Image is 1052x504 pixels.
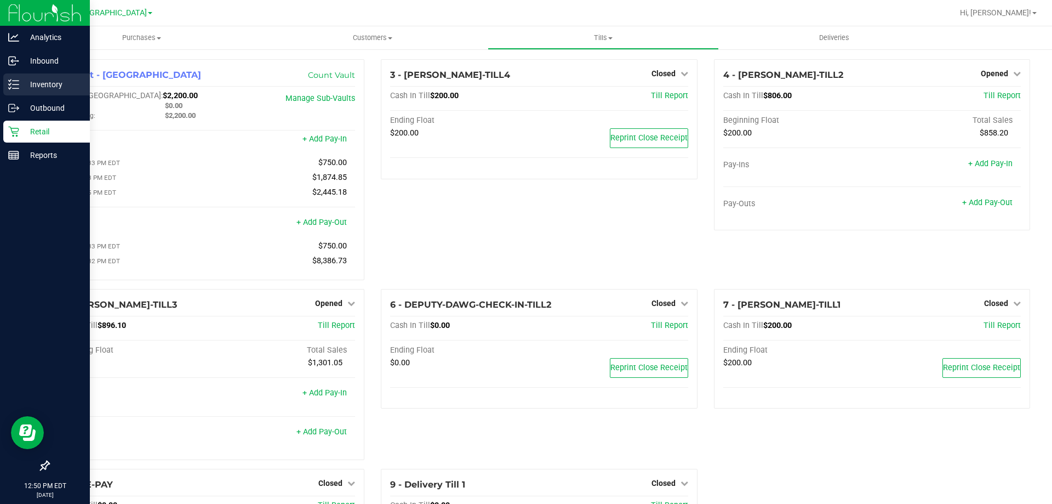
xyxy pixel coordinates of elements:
[651,479,676,488] span: Closed
[763,91,792,100] span: $806.00
[302,134,347,144] a: + Add Pay-In
[8,126,19,137] inline-svg: Retail
[984,321,1021,330] a: Till Report
[302,388,347,398] a: + Add Pay-In
[318,158,347,167] span: $750.00
[58,346,207,355] div: Beginning Float
[165,111,196,120] span: $2,200.00
[488,33,718,43] span: Tills
[942,358,1021,378] button: Reprint Close Receipt
[258,33,487,43] span: Customers
[5,481,85,491] p: 12:50 PM EDT
[58,70,201,80] span: 1 - Vault - [GEOGRAPHIC_DATA]
[308,70,355,80] a: Count Vault
[11,416,44,449] iframe: Resource center
[312,173,347,182] span: $1,874.85
[19,78,85,91] p: Inventory
[8,55,19,66] inline-svg: Inbound
[296,427,347,437] a: + Add Pay-Out
[390,299,551,310] span: 6 - DEPUTY-DAWG-CHECK-IN-TILL2
[285,94,355,103] a: Manage Sub-Vaults
[312,256,347,265] span: $8,386.73
[723,346,872,355] div: Ending Float
[488,26,718,49] a: Tills
[58,219,207,229] div: Pay-Outs
[763,321,792,330] span: $200.00
[312,188,347,197] span: $2,445.18
[719,26,950,49] a: Deliveries
[19,149,85,162] p: Reports
[318,321,355,330] a: Till Report
[308,358,342,367] span: $1,301.05
[984,91,1021,100] a: Till Report
[610,358,688,378] button: Reprint Close Receipt
[26,26,257,49] a: Purchases
[257,26,488,49] a: Customers
[58,389,207,399] div: Pay-Ins
[610,133,688,143] span: Reprint Close Receipt
[165,101,182,110] span: $0.00
[207,346,356,355] div: Total Sales
[723,70,843,80] span: 4 - [PERSON_NAME]-TILL2
[390,346,539,355] div: Ending Float
[8,32,19,43] inline-svg: Analytics
[58,299,177,310] span: 5 - [PERSON_NAME]-TILL3
[610,128,688,148] button: Reprint Close Receipt
[390,358,410,367] span: $0.00
[651,69,676,78] span: Closed
[8,150,19,161] inline-svg: Reports
[8,103,19,114] inline-svg: Outbound
[943,363,1020,372] span: Reprint Close Receipt
[58,91,163,100] span: Cash In [GEOGRAPHIC_DATA]:
[723,321,763,330] span: Cash In Till
[318,479,342,488] span: Closed
[318,241,347,251] span: $750.00
[610,363,688,372] span: Reprint Close Receipt
[430,91,459,100] span: $200.00
[968,159,1013,168] a: + Add Pay-In
[723,299,841,310] span: 7 - [PERSON_NAME]-TILL1
[651,91,688,100] a: Till Report
[72,8,147,18] span: [GEOGRAPHIC_DATA]
[651,299,676,308] span: Closed
[984,299,1008,308] span: Closed
[962,198,1013,207] a: + Add Pay-Out
[98,321,126,330] span: $896.10
[390,479,465,490] span: 9 - Delivery Till 1
[315,299,342,308] span: Opened
[8,79,19,90] inline-svg: Inventory
[58,428,207,438] div: Pay-Outs
[390,321,430,330] span: Cash In Till
[980,128,1008,138] span: $858.20
[26,33,257,43] span: Purchases
[723,128,752,138] span: $200.00
[723,199,872,209] div: Pay-Outs
[872,116,1021,126] div: Total Sales
[390,70,510,80] span: 3 - [PERSON_NAME]-TILL4
[390,128,419,138] span: $200.00
[19,125,85,138] p: Retail
[296,218,347,227] a: + Add Pay-Out
[19,101,85,115] p: Outbound
[651,321,688,330] a: Till Report
[430,321,450,330] span: $0.00
[804,33,864,43] span: Deliveries
[5,491,85,499] p: [DATE]
[58,135,207,145] div: Pay-Ins
[960,8,1031,17] span: Hi, [PERSON_NAME]!
[723,358,752,367] span: $200.00
[19,31,85,44] p: Analytics
[163,91,198,100] span: $2,200.00
[390,91,430,100] span: Cash In Till
[981,69,1008,78] span: Opened
[19,54,85,67] p: Inbound
[390,116,539,126] div: Ending Float
[723,91,763,100] span: Cash In Till
[723,116,872,126] div: Beginning Float
[723,160,872,170] div: Pay-Ins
